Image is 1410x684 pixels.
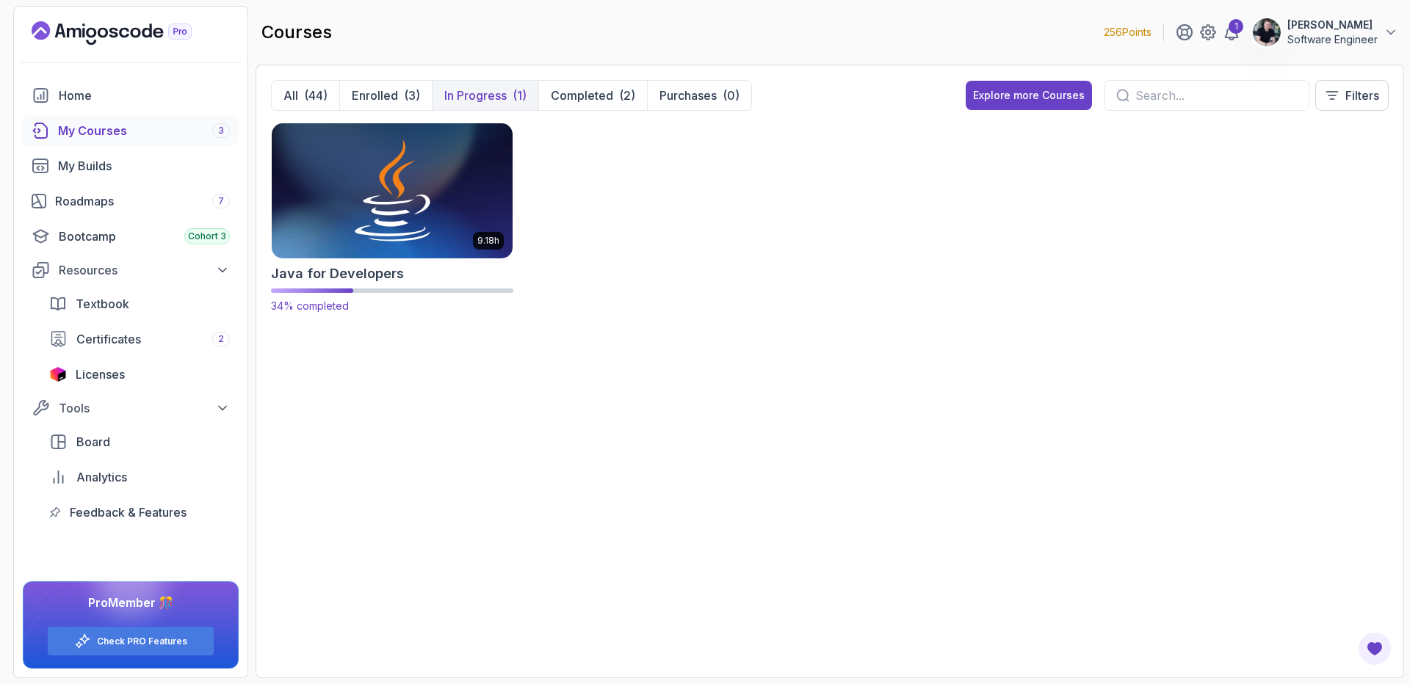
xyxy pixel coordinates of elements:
[1315,80,1389,111] button: Filters
[1252,18,1398,47] button: user profile image[PERSON_NAME]Software Engineer
[97,636,187,647] a: Check PRO Features
[218,195,224,207] span: 7
[647,81,751,110] button: Purchases(0)
[1345,87,1379,104] p: Filters
[58,157,230,175] div: My Builds
[1223,23,1240,41] a: 1
[76,468,127,486] span: Analytics
[59,228,230,245] div: Bootcamp
[1287,32,1378,47] p: Software Engineer
[1135,87,1297,104] input: Search...
[59,261,230,279] div: Resources
[23,222,239,251] a: bootcamp
[271,263,404,284] h2: Java for Developers
[70,503,187,521] span: Feedback & Features
[23,151,239,181] a: builds
[218,333,224,345] span: 2
[266,120,518,261] img: Java for Developers card
[40,360,239,389] a: licenses
[513,87,527,104] div: (1)
[23,116,239,145] a: courses
[723,87,740,104] div: (0)
[59,87,230,104] div: Home
[538,81,647,110] button: Completed(2)
[76,433,110,451] span: Board
[619,87,635,104] div: (2)
[32,21,225,45] a: Landing page
[271,123,513,313] a: Java for Developers card9.18hJava for Developers34% completed
[966,81,1092,110] button: Explore more Courses
[40,498,239,527] a: feedback
[188,230,226,242] span: Cohort 3
[40,324,239,354] a: certificates
[659,87,717,104] p: Purchases
[1357,631,1392,666] button: Open Feedback Button
[23,81,239,110] a: home
[58,122,230,139] div: My Courses
[304,87,328,104] div: (44)
[477,235,499,247] p: 9.18h
[23,395,239,421] button: Tools
[55,192,230,210] div: Roadmaps
[283,87,298,104] p: All
[23,257,239,283] button: Resources
[76,365,125,383] span: Licenses
[59,399,230,417] div: Tools
[352,87,398,104] p: Enrolled
[49,367,67,382] img: jetbrains icon
[40,462,239,492] a: analytics
[551,87,613,104] p: Completed
[47,626,214,656] button: Check PRO Features
[261,21,332,44] h2: courses
[1287,18,1378,32] p: [PERSON_NAME]
[444,87,507,104] p: In Progress
[23,186,239,216] a: roadmaps
[40,289,239,319] a: textbook
[218,125,224,137] span: 3
[1253,18,1281,46] img: user profile image
[339,81,432,110] button: Enrolled(3)
[271,299,349,312] span: 34% completed
[432,81,538,110] button: In Progress(1)
[404,87,420,104] div: (3)
[1104,25,1151,40] p: 256 Points
[40,427,239,456] a: board
[973,88,1085,103] div: Explore more Courses
[76,295,129,313] span: Textbook
[1229,19,1243,34] div: 1
[76,330,141,348] span: Certificates
[272,81,339,110] button: All(44)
